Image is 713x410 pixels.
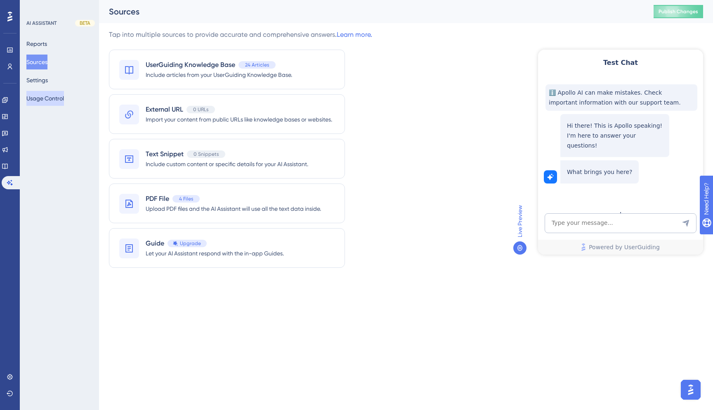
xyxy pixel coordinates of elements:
[146,159,308,169] span: Include custom content or specific details for your AI Assistant.
[26,73,48,88] button: Settings
[538,50,703,255] iframe: UserGuiding AI Assistant
[146,194,169,204] span: PDF File
[659,8,698,15] span: Publish Changes
[515,205,525,237] span: Live Preview
[146,105,183,114] span: External URL
[75,20,95,26] div: BETA
[337,31,372,38] a: Learn more.
[146,70,292,80] span: Include articles from your UserGuiding Knowledge Base.
[193,106,208,113] span: 0 URLs
[26,55,47,69] button: Sources
[146,60,235,70] span: UserGuiding Knowledge Base
[654,5,703,18] button: Publish Changes
[245,62,269,68] span: 24 Articles
[146,149,184,159] span: Text Snippet
[26,36,47,51] button: Reports
[678,377,703,402] iframe: UserGuiding AI Assistant Launcher
[180,240,201,247] span: Upgrade
[26,91,64,106] button: Usage Control
[19,2,52,12] span: Need Help?
[109,6,633,17] div: Sources
[146,114,332,124] span: Import your content from public URLs like knowledge bases or websites.
[26,20,57,26] div: AI ASSISTANT
[179,195,193,202] span: 4 Files
[146,248,284,258] span: Let your AI Assistant respond with the in-app Guides.
[109,30,372,40] div: Tap into multiple sources to provide accurate and comprehensive answers.
[146,238,164,248] span: Guide
[194,151,219,157] span: 0 Snippets
[146,204,321,214] span: Upload PDF files and the AI Assistant will use all the text data inside.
